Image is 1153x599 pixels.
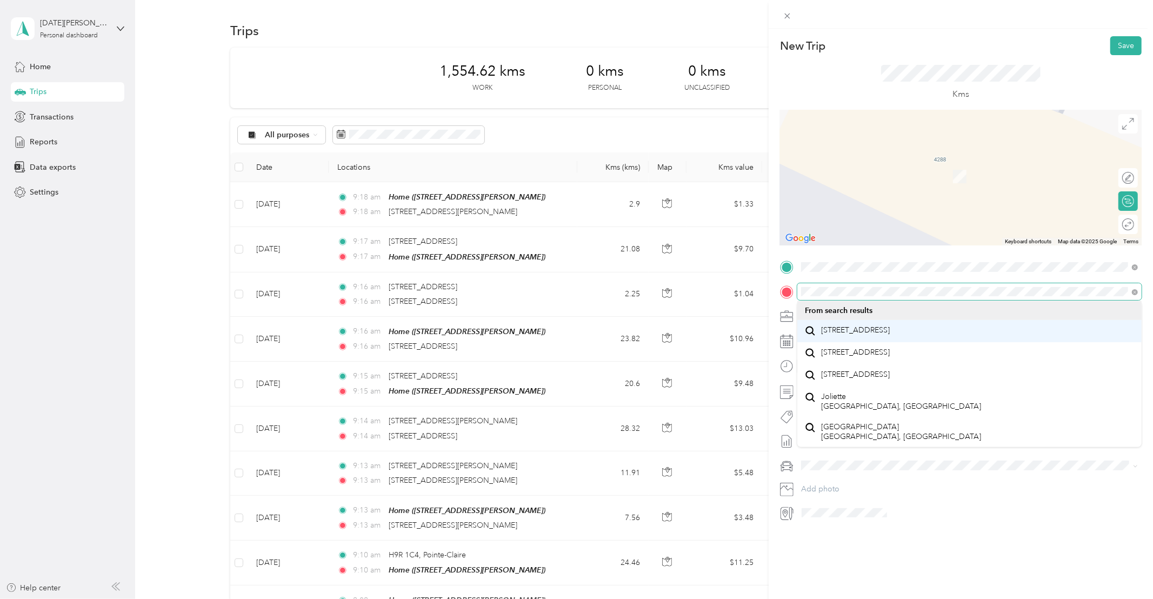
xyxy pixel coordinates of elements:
[797,482,1142,497] button: Add photo
[1092,538,1153,599] iframe: Everlance-gr Chat Button Frame
[1123,238,1138,244] a: Terms (opens in new tab)
[1110,36,1142,55] button: Save
[822,370,890,380] span: [STREET_ADDRESS]
[805,306,872,315] span: From search results
[1005,238,1051,245] button: Keyboard shortcuts
[783,231,818,245] a: Open this area in Google Maps (opens a new window)
[822,422,982,441] span: [GEOGRAPHIC_DATA] [GEOGRAPHIC_DATA], [GEOGRAPHIC_DATA]
[780,38,825,54] p: New Trip
[952,88,969,101] p: Kms
[1058,238,1117,244] span: Map data ©2025 Google
[822,325,890,335] span: [STREET_ADDRESS]
[783,231,818,245] img: Google
[822,348,890,357] span: [STREET_ADDRESS]
[822,392,982,411] span: Joliette [GEOGRAPHIC_DATA], [GEOGRAPHIC_DATA]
